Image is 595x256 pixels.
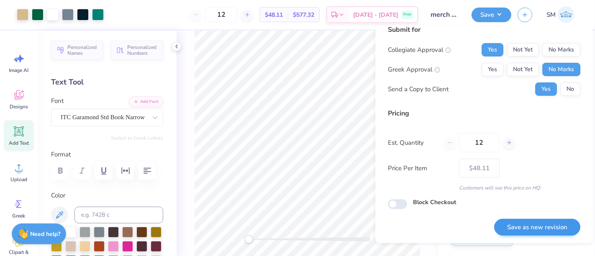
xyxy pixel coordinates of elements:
a: SM [543,6,578,23]
button: Save as new revision [494,219,580,236]
div: Collegiate Approval [388,45,451,54]
div: Pricing [388,108,580,118]
span: Free [403,12,411,18]
button: Personalized Names [51,41,103,60]
label: Font [51,96,64,106]
span: Add Text [9,140,29,146]
div: Greek Approval [388,64,440,74]
span: Personalized Names [67,44,98,56]
input: Untitled Design [424,6,465,23]
button: Not Yet [507,43,539,56]
span: $48.11 [265,10,283,19]
button: Yes [482,43,503,56]
span: [DATE] - [DATE] [353,10,398,19]
button: Yes [482,63,503,76]
div: Text Tool [51,77,163,88]
label: Price Per Item [388,163,453,173]
button: Not Yet [507,63,539,76]
label: Format [51,150,163,159]
img: Shruthi Mohan [558,6,574,23]
button: Personalized Numbers [111,41,163,60]
span: SM [546,10,556,20]
strong: Need help? [31,230,61,238]
label: Color [51,191,163,200]
button: Add Font [129,96,163,107]
label: Est. Quantity [388,138,438,147]
label: Block Checkout [413,198,456,207]
div: Customers will see this price on HQ. [388,184,580,192]
span: Upload [10,176,27,183]
span: Designs [10,103,28,110]
div: Submit for [388,25,580,35]
button: Yes [535,82,557,96]
span: $577.32 [293,10,314,19]
div: Accessibility label [244,235,253,243]
input: – – [459,133,500,152]
input: e.g. 7428 c [74,207,163,223]
div: Send a Copy to Client [388,84,449,94]
span: Greek [13,212,26,219]
span: Image AI [9,67,29,74]
button: Switch to Greek Letters [111,135,163,141]
button: No [560,82,580,96]
button: No Marks [542,63,580,76]
button: No Marks [542,43,580,56]
button: Save [472,8,511,22]
span: Personalized Numbers [127,44,158,56]
input: – – [205,7,238,22]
